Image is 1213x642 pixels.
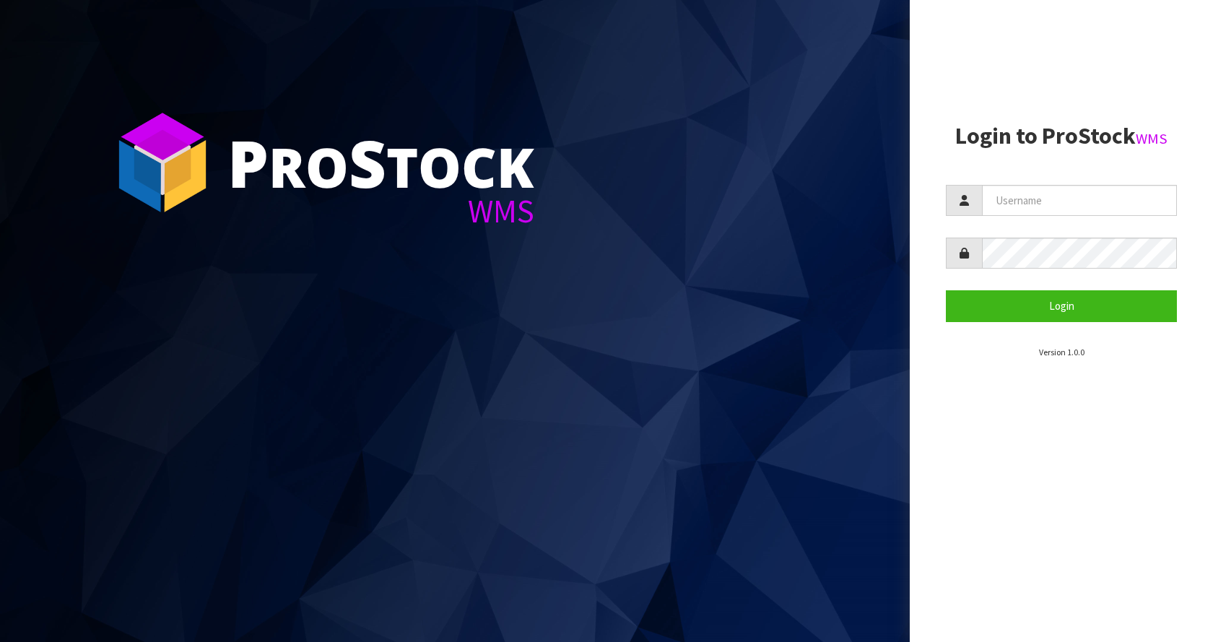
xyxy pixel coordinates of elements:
small: WMS [1136,129,1168,148]
div: ro tock [227,130,534,195]
h2: Login to ProStock [946,123,1177,149]
small: Version 1.0.0 [1039,347,1084,357]
div: WMS [227,195,534,227]
span: P [227,118,269,207]
span: S [349,118,386,207]
input: Username [982,185,1177,216]
button: Login [946,290,1177,321]
img: ProStock Cube [108,108,217,217]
